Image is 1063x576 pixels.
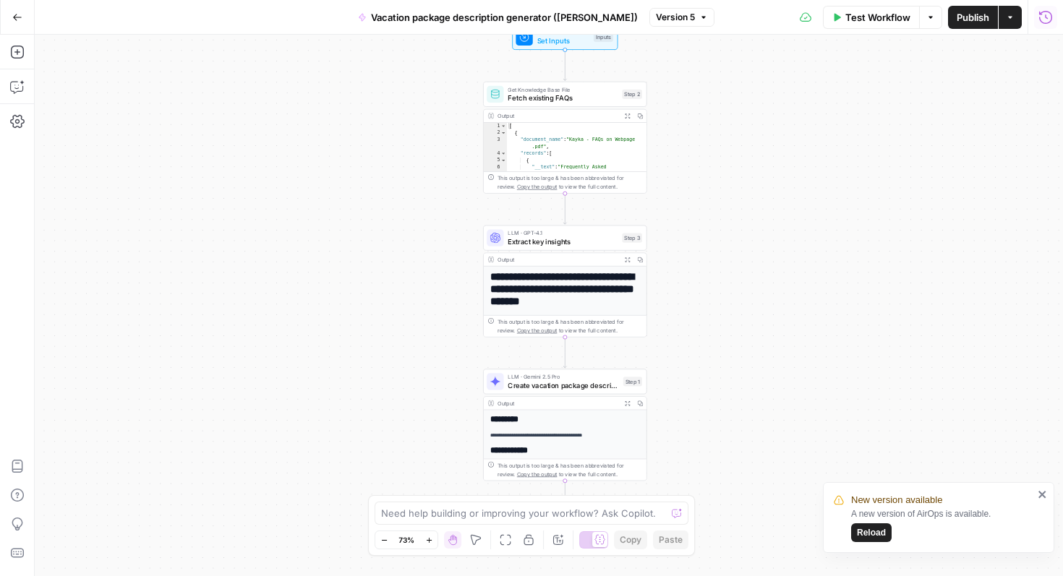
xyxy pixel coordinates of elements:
button: Reload [851,523,892,542]
span: Paste [659,533,683,546]
button: Paste [653,530,688,549]
button: Copy [614,530,647,549]
button: close [1038,489,1048,500]
div: 1 [484,123,507,130]
span: Fetch existing FAQs [508,93,618,103]
span: 73% [398,534,414,546]
div: A new version of AirOps is available. [851,507,1033,542]
span: Publish [957,10,989,25]
span: Copy the output [517,327,558,334]
div: Inputs [594,33,613,42]
span: Version 5 [656,11,695,24]
span: Get Knowledge Base File [508,85,618,94]
button: Publish [948,6,998,29]
span: Toggle code folding, rows 5 through 7 [500,157,506,164]
div: Get Knowledge Base FileFetch existing FAQsStep 2Output[ { "document_name":"Kayka - FAQs on Webpag... [483,82,647,194]
span: Copy the output [517,470,558,477]
span: Copy the output [517,184,558,190]
span: Copy [620,533,641,546]
div: This output is too large & has been abbreviated for review. to view the full content. [498,174,642,191]
span: Extract key insights [508,236,618,247]
span: Create vacation package description [508,380,618,391]
span: New version available [851,493,942,507]
span: Vacation package description generator ([PERSON_NAME]) [371,10,638,25]
button: Version 5 [649,8,714,27]
span: Toggle code folding, rows 1 through 10 [500,123,506,130]
g: Edge from start to step_2 [563,50,566,80]
span: LLM · Gemini 2.5 Pro [508,372,618,381]
span: Set Inputs [537,35,589,46]
div: This output is too large & has been abbreviated for review. to view the full content. [498,461,642,478]
div: WorkflowSet InputsInputs [483,25,647,50]
g: Edge from step_3 to step_1 [563,338,566,368]
span: Toggle code folding, rows 2 through 9 [500,129,506,137]
div: 4 [484,150,507,158]
g: Edge from step_2 to step_3 [563,194,566,224]
div: 2 [484,129,507,137]
span: Reload [857,526,886,539]
span: Test Workflow [845,10,910,25]
button: Test Workflow [823,6,919,29]
span: Toggle code folding, rows 4 through 8 [500,150,506,158]
div: Step 1 [623,377,642,386]
div: 3 [484,137,507,150]
span: LLM · GPT-4.1 [508,229,618,238]
div: Output [498,255,618,264]
div: This output is too large & has been abbreviated for review. to view the full content. [498,317,642,334]
div: Step 2 [622,90,642,99]
div: Output [498,399,618,408]
button: Vacation package description generator ([PERSON_NAME]) [349,6,646,29]
div: Step 3 [622,233,642,243]
div: Output [498,111,618,120]
div: 5 [484,157,507,164]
